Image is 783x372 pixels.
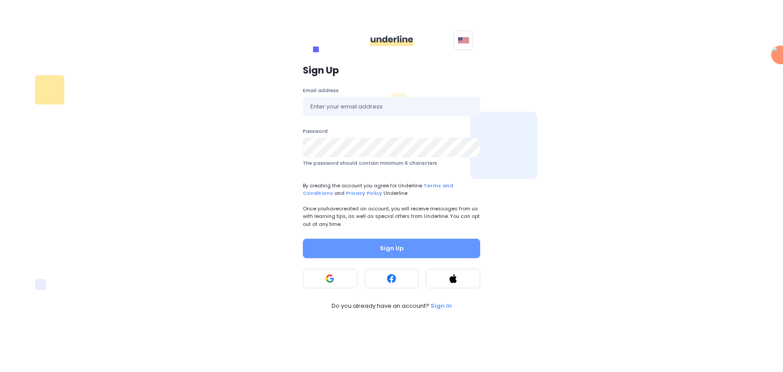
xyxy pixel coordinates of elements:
label: Password [303,127,480,136]
img: ddgMu+Zv+CXDCfumCWfsmuPlDdRfDDxAd9LAAAAAAElFTkSuQmCC [370,35,413,46]
span: The password should contain minimum 6 characters [303,159,437,167]
a: Privacy Policy [346,190,382,197]
label: Email address [303,86,480,95]
p: Sign Up [303,65,480,76]
img: svg+xml;base64,PHN2ZyB4bWxucz0iaHR0cDovL3d3dy53My5vcmcvMjAwMC9zdmciIHhtbG5zOnhsaW5rPSJodHRwOi8vd3... [458,37,469,44]
button: Sign Up [303,239,480,258]
p: Sign In [431,302,452,310]
bvtag: have [326,205,339,212]
span: Do you already have an account? [332,302,431,310]
a: Terms and Conditions [303,182,453,197]
input: Enter your email address [303,97,480,116]
span: By creating the account you agree for Underline and Underline [303,182,480,197]
a: Do you already have an account? Sign In [303,302,480,310]
p: Once you created an account, you will receive messages from us with learning tips, as well as spe... [303,205,480,228]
